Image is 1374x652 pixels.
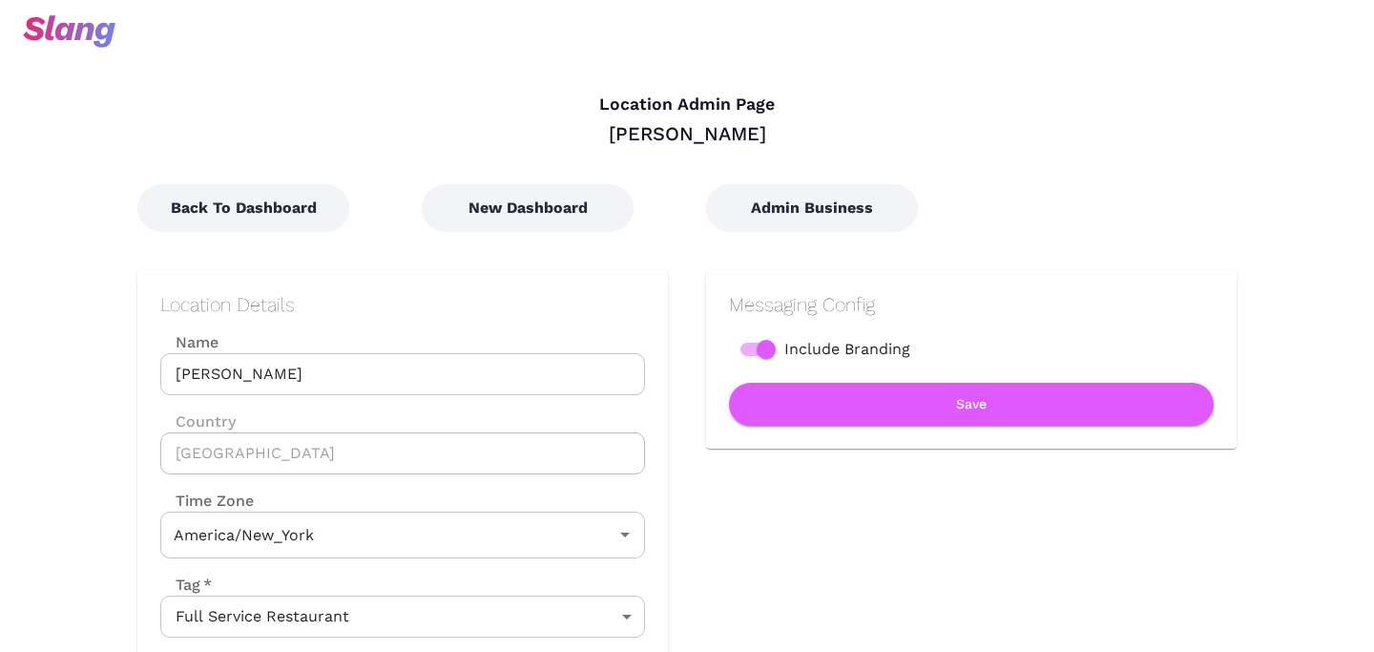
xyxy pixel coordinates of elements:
[137,199,349,217] a: Back To Dashboard
[137,95,1237,116] h4: Location Admin Page
[612,521,638,548] button: Open
[784,338,910,361] span: Include Branding
[160,596,645,638] div: Full Service Restaurant
[160,293,645,316] h2: Location Details
[729,383,1214,426] button: Save
[729,293,1214,316] h2: Messaging Config
[160,574,212,596] label: Tag
[160,410,645,432] label: Country
[706,199,918,217] a: Admin Business
[160,490,645,512] label: Time Zone
[160,331,645,353] label: Name
[422,199,634,217] a: New Dashboard
[23,15,115,48] img: svg+xml;base64,PHN2ZyB3aWR0aD0iOTciIGhlaWdodD0iMzQiIHZpZXdCb3g9IjAgMCA5NyAzNCIgZmlsbD0ibm9uZSIgeG...
[137,121,1237,146] div: [PERSON_NAME]
[137,184,349,232] button: Back To Dashboard
[706,184,918,232] button: Admin Business
[422,184,634,232] button: New Dashboard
